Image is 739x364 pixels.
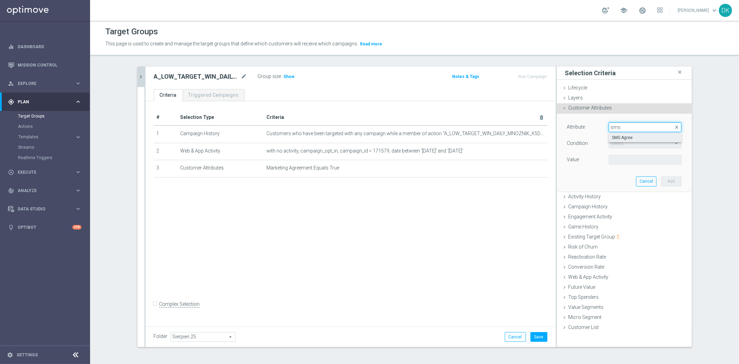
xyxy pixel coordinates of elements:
span: Campaign History [569,204,608,209]
td: Customer Attributes [177,160,264,177]
button: Data Studio keyboard_arrow_right [8,206,82,212]
span: Micro Segment [569,314,602,320]
lable: Attribute [567,124,585,130]
span: Future Value [569,284,596,290]
h2: A_LOW_TARGET_WIN_DAILY_MNOZNIK_X5DO250_260825_SMS [154,72,240,81]
i: equalizer [8,44,14,50]
button: Cancel [636,176,657,186]
div: equalizer Dashboard [8,44,82,50]
label: Value [567,156,579,163]
div: Templates [18,135,75,139]
i: person_search [8,80,14,87]
button: person_search Explore keyboard_arrow_right [8,81,82,86]
button: Templates keyboard_arrow_right [18,134,82,140]
h1: Target Groups [105,27,158,37]
a: Target Groups [18,113,72,119]
span: Game History [569,224,599,229]
button: Read more [359,40,383,48]
input: Quick find [609,122,681,132]
button: Mission Control [8,62,82,68]
span: Customer Attributes [569,105,612,111]
button: Notes & Tags [451,73,480,80]
a: Mission Control [18,56,81,74]
div: track_changes Analyze keyboard_arrow_right [8,188,82,193]
a: Dashboard [18,37,81,56]
a: Optibot [18,218,72,236]
button: chevron_right [138,67,144,87]
label: Complex Selection [159,301,200,307]
td: Campaign History [177,125,264,143]
div: Actions [18,121,89,132]
i: lightbulb [8,224,14,231]
div: Target Groups [18,111,89,121]
span: Layers [569,95,583,101]
span: Lifecycle [569,85,588,90]
span: close [674,124,680,130]
a: Settings [17,353,38,357]
lable: Condition [567,140,588,146]
a: [PERSON_NAME]keyboard_arrow_down [677,5,719,16]
button: gps_fixed Plan keyboard_arrow_right [8,99,82,105]
td: Web & App Activity [177,143,264,160]
span: Templates [18,135,68,139]
span: Criteria [267,114,284,120]
span: Plan [18,100,75,104]
div: Execute [8,169,75,175]
button: lightbulb Optibot +10 [8,225,82,230]
label: : [281,73,282,79]
i: keyboard_arrow_right [75,134,81,140]
td: 2 [154,143,177,160]
div: DK [719,4,732,17]
span: Engagement Activity [569,214,613,219]
div: Realtime Triggers [18,153,89,163]
span: Top Spenders [569,294,599,300]
span: This page is used to create and manage the target groups that define which customers will receive... [105,41,358,46]
button: Cancel [505,332,526,342]
i: keyboard_arrow_right [75,206,81,212]
i: keyboard_arrow_right [75,169,81,175]
label: Group size [258,73,281,79]
span: Activity History [569,194,601,199]
i: close [677,68,684,77]
td: 1 [154,125,177,143]
div: Mission Control [8,56,81,74]
span: Marketing Agreement Equals True [267,165,340,171]
span: school [620,7,627,14]
button: Save [530,332,547,342]
div: Data Studio [8,206,75,212]
span: with no activity, campaign_opt_in, campaign_id = 171579, date between '[DATE]' and '[DATE]' [267,148,464,154]
span: Web & App Activity [569,274,609,280]
span: Explore [18,81,75,86]
span: Analyze [18,189,75,193]
div: Analyze [8,188,75,194]
a: Streams [18,145,72,150]
div: Streams [18,142,89,153]
i: delete_forever [539,115,545,120]
span: Risk of Churn [569,244,598,250]
div: Plan [8,99,75,105]
span: Execute [18,170,75,174]
i: play_circle_outline [8,169,14,175]
i: keyboard_arrow_right [75,187,81,194]
span: Existing Target Group [569,234,621,240]
i: keyboard_arrow_right [75,98,81,105]
i: mode_edit [241,72,247,81]
a: Realtime Triggers [18,155,72,161]
span: Show [284,74,295,79]
span: Value Segments [569,304,604,310]
h3: Selection Criteria [565,69,616,77]
a: Criteria [154,89,183,101]
div: +10 [72,225,81,229]
span: keyboard_arrow_down [711,7,718,14]
button: Add [661,176,681,186]
div: Dashboard [8,37,81,56]
span: Customer List [569,324,599,330]
button: play_circle_outline Execute keyboard_arrow_right [8,170,82,175]
i: track_changes [8,188,14,194]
